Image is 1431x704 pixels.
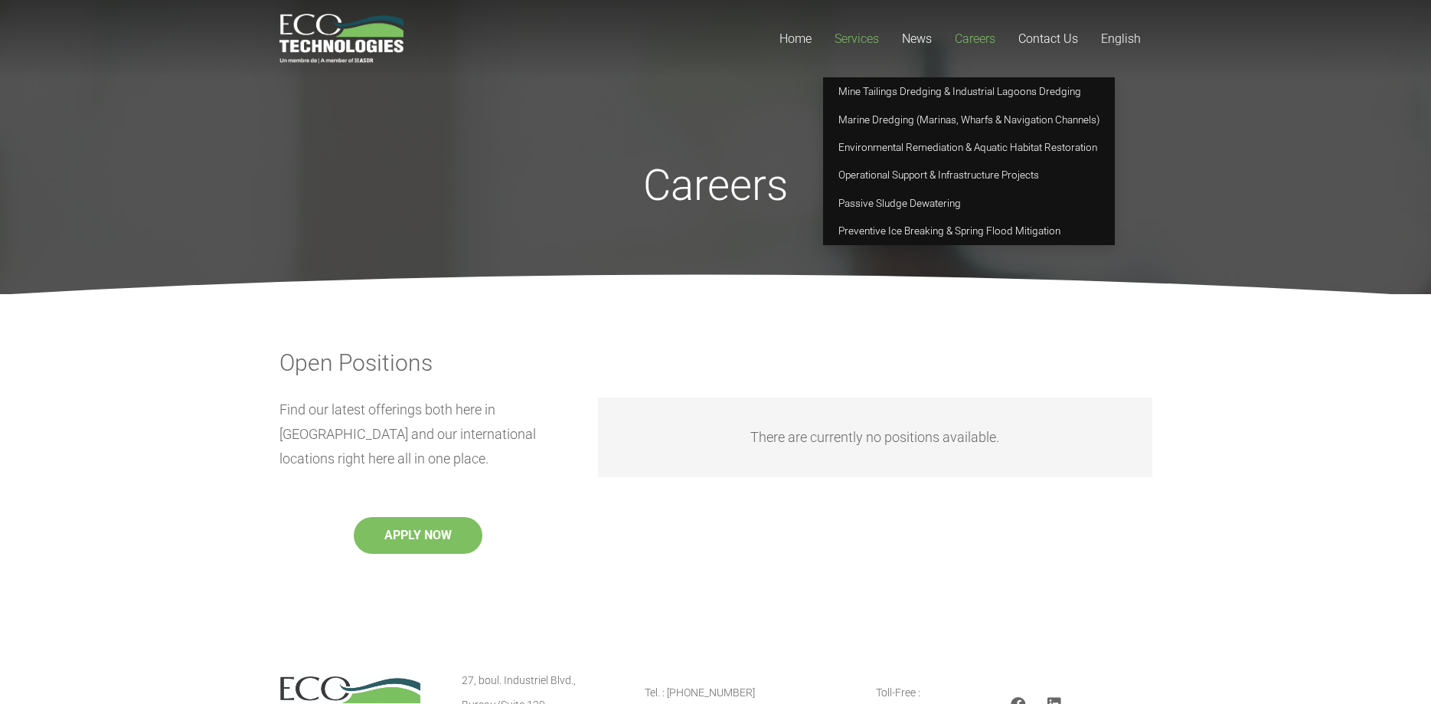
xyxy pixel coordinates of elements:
a: logo_EcoTech_ASDR_RGB [279,14,404,64]
span: Home [779,31,812,46]
span: Services [835,31,879,46]
span: Careers [955,31,995,46]
span: Marine Dredging (Marinas, Wharfs & Navigation Channels) [838,113,1099,126]
h1: Careers [452,160,979,211]
a: Preventive Ice Breaking & Spring Flood Mitigation [823,217,1115,244]
span: Operational Support & Infrastructure Projects [838,169,1039,181]
span: Contact Us [1018,31,1078,46]
a: Mine Tailings Dredging & Industrial Lagoons Dredging [823,77,1115,105]
div: There are currently no positions available. [598,398,1152,477]
a: Operational Support & Infrastructure Projects [823,161,1115,188]
h3: Open Positions [279,349,1152,377]
button: APPLY NOW [354,517,482,554]
span: Environmental Remediation & Aquatic Habitat Restoration [838,141,1097,153]
span: News [902,31,932,46]
span: English [1101,31,1141,46]
span: Preventive Ice Breaking & Spring Flood Mitigation [838,224,1060,237]
a: Marine Dredging (Marinas, Wharfs & Navigation Channels) [823,105,1115,133]
span: Mine Tailings Dredging & Industrial Lagoons Dredging [838,85,1081,97]
span: Passive Sludge Dewatering [838,197,961,209]
p: Find our latest offerings both here in [GEOGRAPHIC_DATA] and our international locations right he... [279,398,557,471]
a: Passive Sludge Dewatering [823,189,1115,217]
a: Environmental Remediation & Aquatic Habitat Restoration [823,133,1115,161]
